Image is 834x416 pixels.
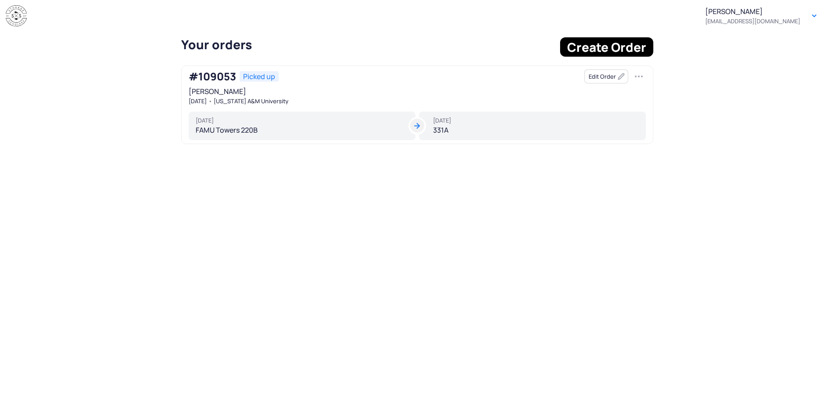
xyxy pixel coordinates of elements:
li: [US_STATE] A&M University [207,98,288,105]
button: Edit Order [584,69,628,83]
div: [PERSON_NAME] [189,87,646,105]
div: [DATE] [433,117,639,124]
button: Button [807,9,821,23]
span: #109053 [189,70,236,83]
img: Storage Scholars Logo [6,5,27,27]
li: [DATE] [182,98,207,105]
div: 331A [419,112,646,141]
span: Picked up [243,72,275,81]
div: FAMU Towers 220B [189,112,415,141]
h5: Your orders [181,37,555,51]
span: [EMAIL_ADDRESS][DOMAIN_NAME] [705,18,800,25]
button: Create Order [560,37,653,57]
div: [PERSON_NAME] [705,7,800,25]
div: [DATE] [196,117,408,124]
